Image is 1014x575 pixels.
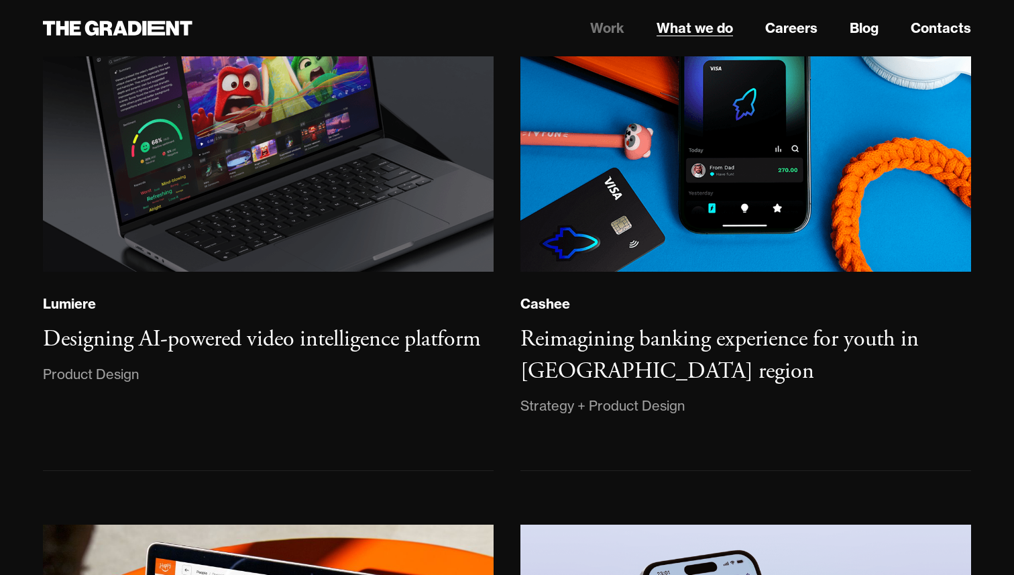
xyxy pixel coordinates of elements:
div: Lumiere [43,295,96,313]
a: Blog [850,18,879,38]
a: What we do [657,18,733,38]
div: Cashee [520,295,570,313]
a: Work [590,18,624,38]
h3: Designing AI-powered video intelligence platform [43,325,481,354]
div: Strategy + Product Design [520,395,685,417]
h3: Reimagining banking experience for youth in [GEOGRAPHIC_DATA] region [520,325,919,386]
a: Contacts [911,18,971,38]
div: Product Design [43,364,139,385]
a: Careers [765,18,818,38]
